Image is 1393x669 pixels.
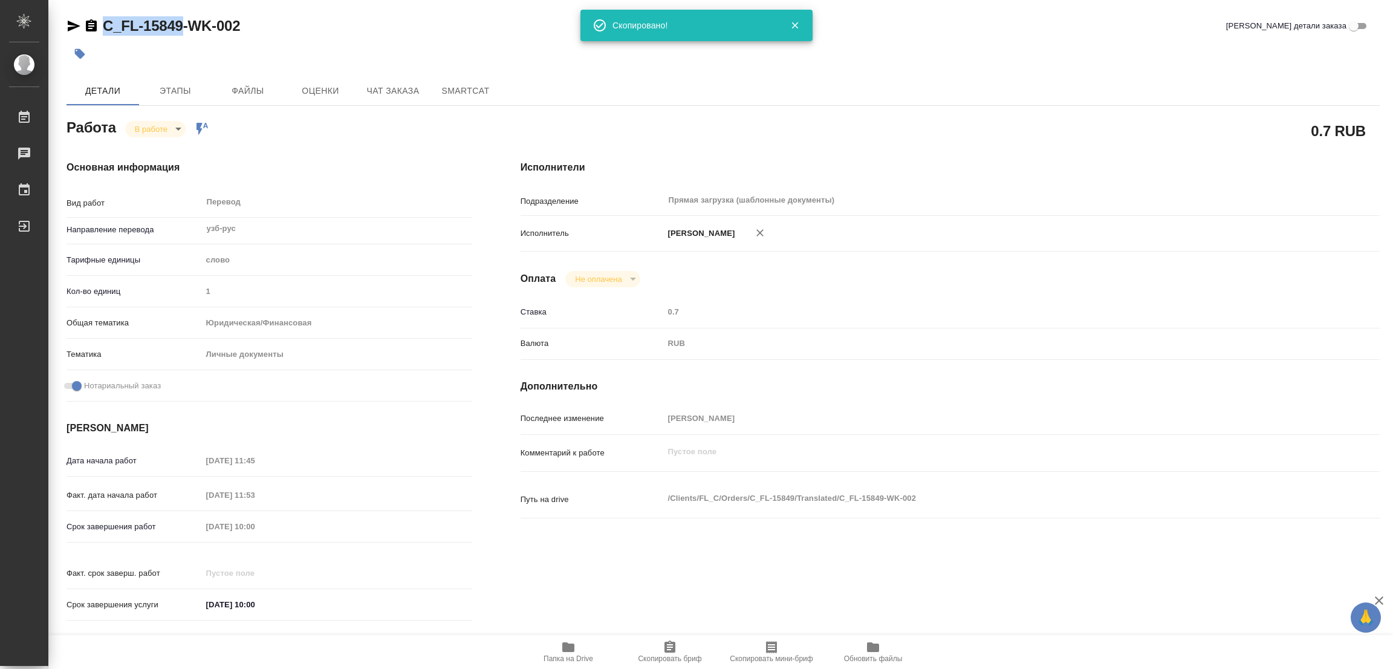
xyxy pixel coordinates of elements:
button: Скопировать мини-бриф [721,635,822,669]
h4: Оплата [521,272,556,286]
span: Этапы [146,83,204,99]
p: Валюта [521,338,664,350]
button: Удалить исполнителя [747,220,773,246]
button: Добавить тэг [67,41,93,67]
p: Последнее изменение [521,413,664,425]
p: Срок завершения работ [67,521,202,533]
p: Тематика [67,348,202,361]
span: Скопировать бриф [638,654,701,663]
span: Обновить файлы [844,654,903,663]
p: Кол-во единиц [67,286,202,298]
button: 🙏 [1351,602,1381,633]
p: Факт. дата начала работ [67,489,202,501]
span: 🙏 [1356,605,1376,630]
div: Юридическая/Финансовая [202,313,472,333]
a: C_FL-15849-WK-002 [103,18,240,34]
span: Детали [74,83,132,99]
input: Пустое поле [202,282,472,300]
h4: Основная информация [67,160,472,175]
p: Срок завершения услуги [67,599,202,611]
p: Общая тематика [67,317,202,329]
button: Папка на Drive [518,635,619,669]
h4: Дополнительно [521,379,1380,394]
p: Вид работ [67,197,202,209]
div: В работе [125,121,186,137]
span: Чат заказа [364,83,422,99]
div: Личные документы [202,344,472,365]
span: Файлы [219,83,277,99]
p: Путь на drive [521,494,664,506]
button: В работе [131,124,171,134]
button: Закрыть [782,20,807,31]
p: Дата начала работ [67,455,202,467]
p: Ставка [521,306,664,318]
div: слово [202,250,472,270]
span: [PERSON_NAME] детали заказа [1226,20,1346,32]
h4: Исполнители [521,160,1380,175]
input: Пустое поле [202,518,308,535]
button: Скопировать ссылку [84,19,99,33]
p: Направление перевода [67,224,202,236]
div: Скопировано! [612,19,772,31]
h2: Работа [67,116,116,137]
h4: [PERSON_NAME] [67,421,472,436]
p: Подразделение [521,195,664,207]
p: Комментарий к работе [521,447,664,459]
input: Пустое поле [202,486,308,504]
button: Обновить файлы [822,635,924,669]
button: Скопировать бриф [619,635,721,669]
span: Папка на Drive [544,654,593,663]
input: Пустое поле [202,564,308,582]
p: Исполнитель [521,227,664,240]
button: Не оплачена [571,274,625,284]
p: Факт. срок заверш. работ [67,567,202,579]
input: ✎ Введи что-нибудь [202,596,308,613]
button: Скопировать ссылку для ЯМессенджера [67,19,81,33]
input: Пустое поле [202,452,308,469]
span: SmartCat [437,83,495,99]
h2: 0.7 RUB [1311,120,1366,141]
p: [PERSON_NAME] [664,227,735,240]
input: Пустое поле [664,410,1308,427]
p: Тарифные единицы [67,254,202,266]
span: Оценки [291,83,349,99]
input: Пустое поле [664,303,1308,321]
span: Скопировать мини-бриф [730,654,813,663]
textarea: /Clients/FL_C/Orders/C_FL-15849/Translated/C_FL-15849-WK-002 [664,488,1308,509]
span: Нотариальный заказ [84,380,161,392]
div: RUB [664,333,1308,354]
div: В работе [565,271,640,287]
